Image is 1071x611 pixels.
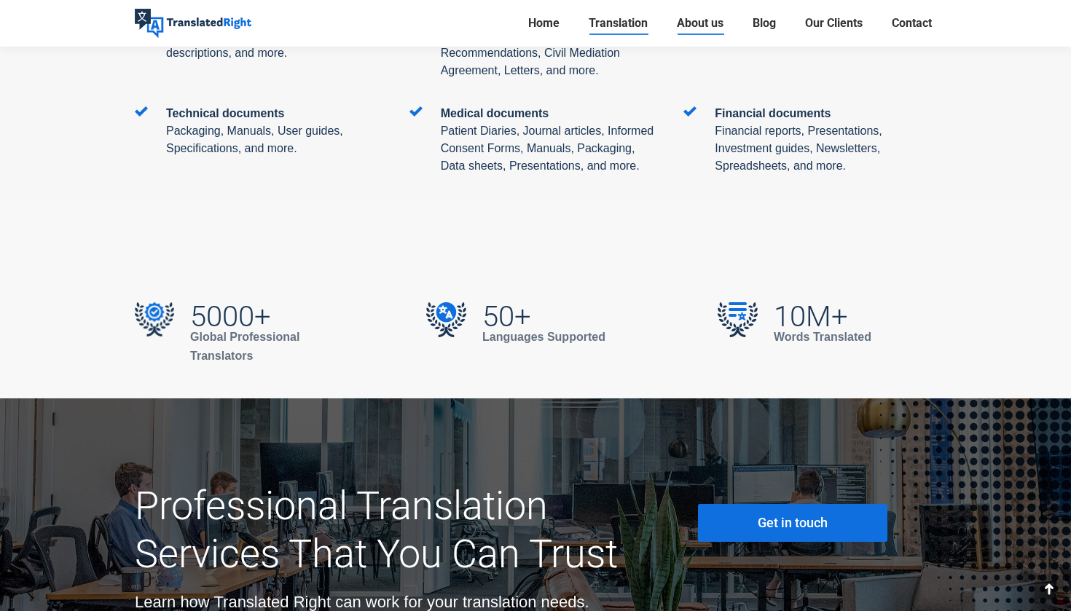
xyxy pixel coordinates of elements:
img: 10M+ [718,302,758,337]
img: Translated Right [135,9,251,38]
h2: 5000+ [190,306,353,328]
a: Translation [584,13,652,33]
p: Financial reports, Presentations, Investment guides, Newsletters, Spreadsheets, and more. [715,122,936,175]
img: null [683,106,697,117]
img: 5000+ [135,302,174,336]
span: Get in touch [758,516,828,530]
a: Contact [887,13,936,33]
span: Technical documents [166,107,284,119]
img: 50+ [426,302,466,337]
a: Our Clients [801,13,867,33]
h2: 50+ [482,306,605,328]
span: About us [677,16,723,31]
img: null [135,106,148,117]
span: Contact [892,16,932,31]
a: Get in touch [698,504,887,542]
span: Translation [589,16,648,31]
a: Blog [748,13,780,33]
img: null [409,106,423,117]
p: Patient Diaries, Journal articles, Informed Consent Forms, Manuals, Packaging, Data sheets, Prese... [441,122,662,175]
strong: Words Translated [774,331,871,343]
span: Our Clients [805,16,863,31]
h2: Professional Translation Services That You Can Trust [135,482,654,578]
span: Medical documents [441,107,549,119]
strong: Languages Supported [482,331,605,343]
span: Financial documents [715,107,831,119]
span: Home [528,16,560,31]
a: About us [672,13,728,33]
strong: Global Professional Translators [190,331,299,362]
a: Home [524,13,564,33]
p: Packaging, Manuals, User guides, Specifications, and more. [166,122,388,157]
span: Blog [753,16,776,31]
h2: 10M+ [774,306,871,328]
